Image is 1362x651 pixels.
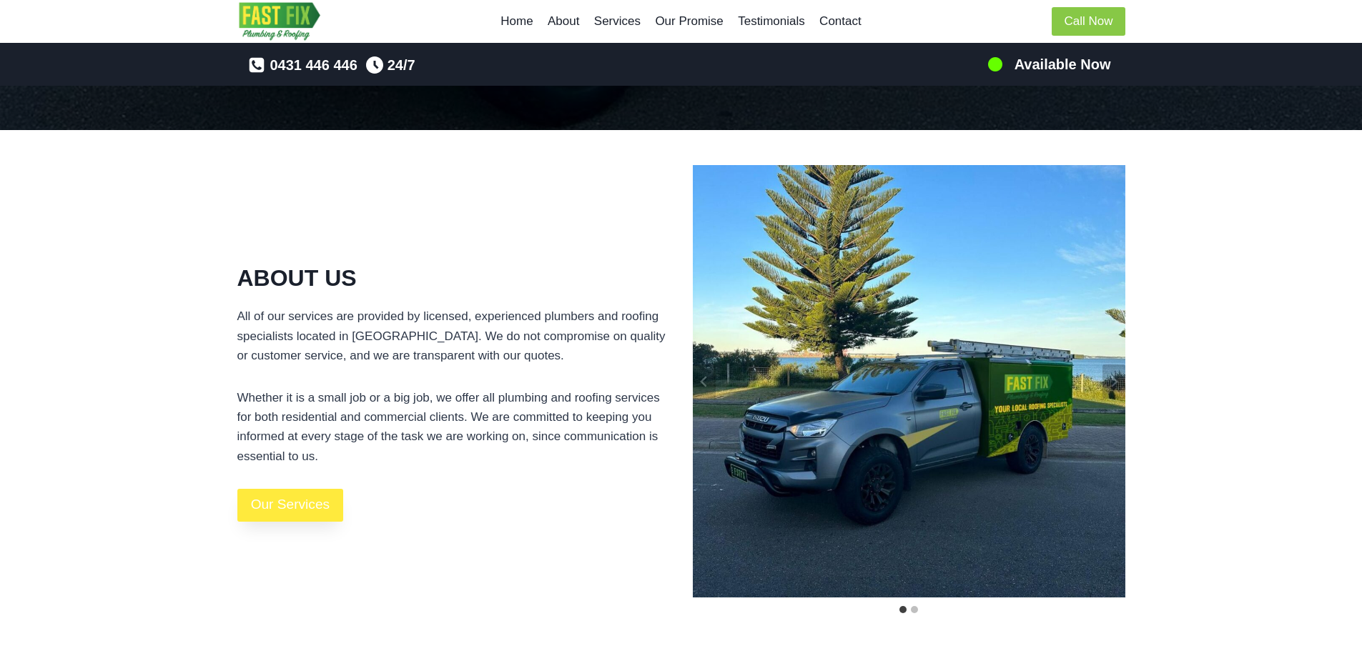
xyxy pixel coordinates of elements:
span: 0431 446 446 [270,54,357,76]
span: 24/7 [388,54,415,76]
ul: Select a slide to show [693,603,1125,615]
p: Whether it is a small job or a big job, we offer all plumbing and roofing services for both resid... [237,388,670,466]
a: Call Now [1052,7,1125,36]
a: Home [493,4,541,39]
a: 0431 446 446 [248,54,357,76]
nav: Primary Navigation [493,4,869,39]
a: Contact [812,4,869,39]
button: Go to slide 1 [899,606,907,613]
img: 100-percents.png [987,56,1004,73]
h1: ABOUT US [237,261,670,295]
a: Our Services [237,489,344,522]
button: Go to last slide [693,364,716,399]
div: 1 of 2 [693,165,1125,597]
p: All of our services are provided by licensed, experienced plumbers and roofing specialists locate... [237,307,670,365]
button: Go to slide 2 [911,606,918,613]
a: Services [587,4,648,39]
a: About [541,4,587,39]
a: Our Promise [648,4,731,39]
button: Next slide [1102,364,1125,399]
a: Testimonials [731,4,812,39]
span: Our Services [251,494,330,516]
h5: Available Now [1015,54,1111,75]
